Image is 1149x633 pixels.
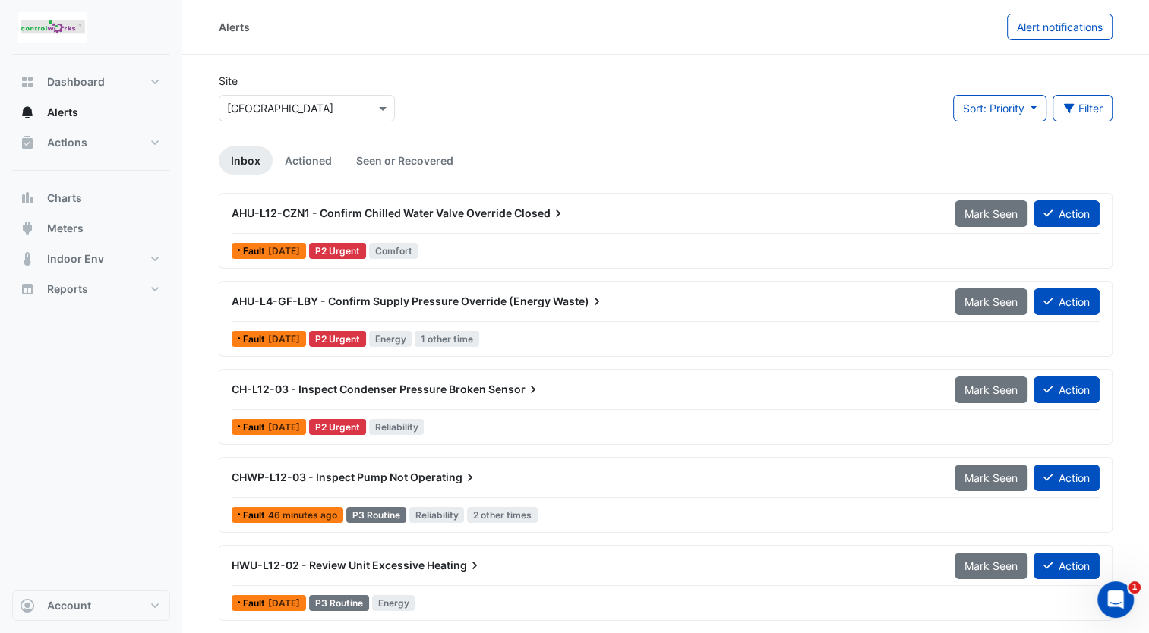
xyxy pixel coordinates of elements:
span: Waste) [553,294,604,309]
span: Fri 06-Dec-2024 08:16 AEDT [268,597,300,609]
button: Alerts [12,97,170,128]
span: Mark Seen [964,207,1018,220]
span: HWU-L12-02 - Review Unit Excessive [232,559,425,572]
button: Mark Seen [955,465,1027,491]
button: Reports [12,274,170,304]
button: Filter [1053,95,1113,121]
span: Alert notifications [1017,20,1103,33]
div: P3 Routine [309,595,369,611]
button: Action [1034,200,1100,227]
span: AHU-L12-CZN1 - Confirm Chilled Water Valve Override [232,206,512,219]
app-icon: Alerts [20,105,35,120]
button: Meters [12,213,170,244]
span: Mark Seen [964,471,1018,484]
app-icon: Charts [20,191,35,206]
span: Sensor [488,382,541,397]
div: Alerts [219,19,250,35]
button: Action [1034,465,1100,491]
span: Actions [47,135,87,150]
span: Closed [514,206,566,221]
app-icon: Reports [20,282,35,297]
span: Fri 05-Sep-2025 13:02 AEST [268,509,337,521]
button: Dashboard [12,67,170,97]
button: Mark Seen [955,376,1027,403]
span: Sort: Priority [963,102,1024,115]
span: Heating [427,558,482,573]
span: Mon 25-Aug-2025 14:15 AEST [268,245,300,257]
span: Mark Seen [964,383,1018,396]
span: Meters [47,221,84,236]
span: Operating [410,470,478,485]
span: 1 other time [415,331,479,347]
iframe: Intercom live chat [1097,581,1134,618]
span: Reports [47,282,88,297]
button: Action [1034,288,1100,315]
span: Fault [243,511,268,520]
app-icon: Indoor Env [20,251,35,266]
button: Action [1034,376,1100,403]
app-icon: Meters [20,221,35,236]
div: P2 Urgent [309,243,366,259]
span: Energy [369,331,412,347]
span: AHU-L4-GF-LBY - Confirm Supply Pressure Override (Energy [232,294,551,307]
button: Indoor Env [12,244,170,274]
span: Fault [243,247,268,256]
span: CHWP-L12-03 - Inspect Pump Not [232,471,408,483]
div: P2 Urgent [309,419,366,435]
span: Reliability [369,419,425,435]
button: Mark Seen [955,553,1027,579]
span: Fault [243,599,268,608]
app-icon: Dashboard [20,74,35,90]
div: P3 Routine [346,507,406,523]
button: Action [1034,553,1100,579]
span: Fault [243,335,268,344]
span: 2 other times [467,507,538,523]
button: Actions [12,128,170,158]
span: Fault [243,423,268,432]
span: Tue 05-Aug-2025 09:00 AEST [268,333,300,345]
button: Charts [12,183,170,213]
button: Mark Seen [955,200,1027,227]
span: Energy [372,595,415,611]
button: Alert notifications [1007,14,1113,40]
button: Account [12,590,170,621]
span: CH-L12-03 - Inspect Condenser Pressure Broken [232,383,486,395]
span: 1 [1128,581,1141,594]
button: Sort: Priority [953,95,1046,121]
span: Mark Seen [964,559,1018,572]
span: Account [47,598,91,613]
a: Seen or Recovered [344,146,466,175]
div: P2 Urgent [309,331,366,347]
app-icon: Actions [20,135,35,150]
span: Alerts [47,105,78,120]
button: Mark Seen [955,288,1027,315]
span: Comfort [369,243,418,259]
span: Mon 28-Oct-2024 08:16 AEDT [268,421,300,433]
span: Reliability [409,507,465,523]
a: Actioned [273,146,344,175]
a: Inbox [219,146,273,175]
span: Mark Seen [964,295,1018,308]
label: Site [219,73,238,89]
span: Dashboard [47,74,105,90]
img: Company Logo [18,12,87,43]
span: Indoor Env [47,251,104,266]
span: Charts [47,191,82,206]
